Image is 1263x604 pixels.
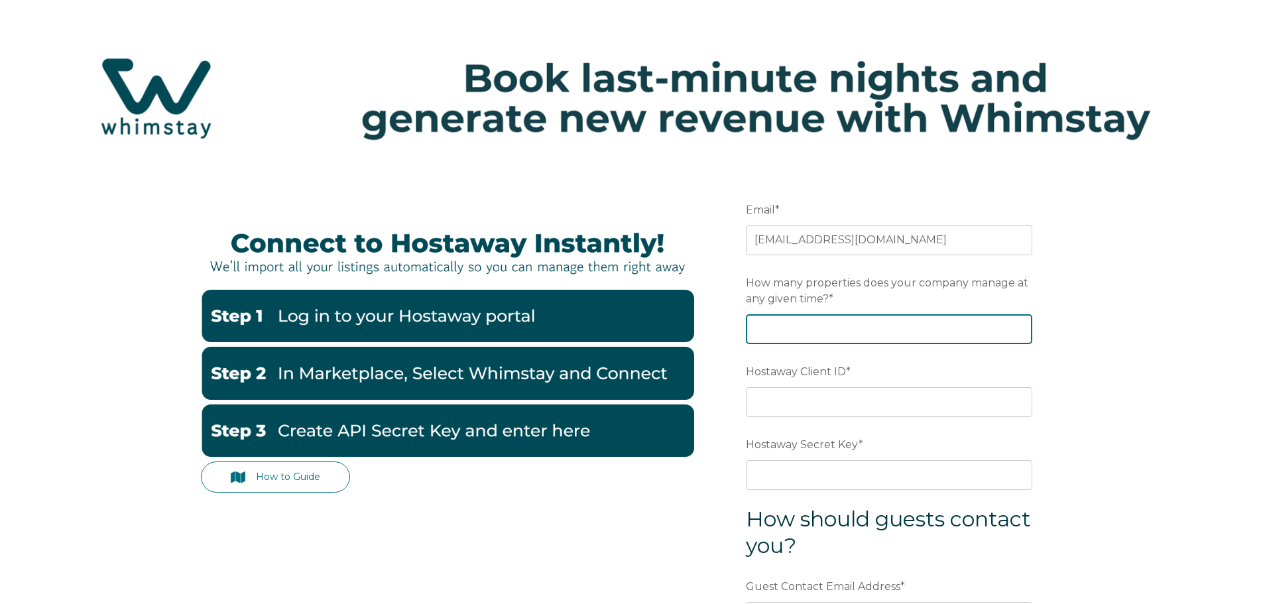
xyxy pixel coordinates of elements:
span: Email [746,200,775,220]
img: Hostaway2 [201,347,694,400]
a: How to Guide [201,461,351,493]
span: Hostaway Client ID [746,361,846,382]
span: Hostaway Secret Key [746,434,859,455]
span: How many properties does your company manage at any given time? [746,272,1028,309]
img: Hostaway3-1 [201,404,694,457]
img: Hostaway1 [201,290,694,343]
span: Guest Contact Email Address [746,576,900,597]
span: How should guests contact you? [746,506,1031,558]
img: Hubspot header for SSOB (4) [13,32,1250,164]
img: Hostaway Banner [201,218,694,285]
